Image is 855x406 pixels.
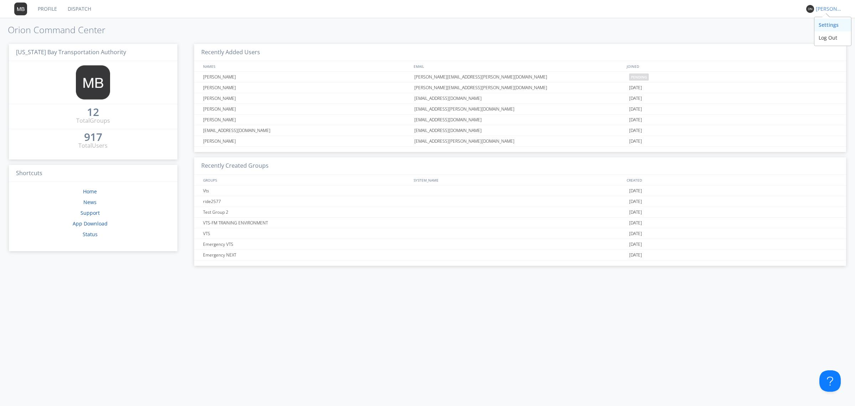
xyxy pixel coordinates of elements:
span: [DATE] [629,125,642,136]
iframe: Toggle Customer Support [819,370,841,392]
h3: Shortcuts [9,165,177,182]
span: [DATE] [629,228,642,239]
span: [DATE] [629,250,642,260]
div: [EMAIL_ADDRESS][DOMAIN_NAME] [413,93,627,103]
a: Vts[DATE] [194,186,846,196]
a: [PERSON_NAME][EMAIL_ADDRESS][DOMAIN_NAME][DATE] [194,115,846,125]
img: 373638.png [76,65,110,100]
div: [EMAIL_ADDRESS][PERSON_NAME][DOMAIN_NAME] [413,136,627,146]
div: NAMES [201,61,410,71]
span: [DATE] [629,136,642,147]
div: [PERSON_NAME][EMAIL_ADDRESS][PERSON_NAME][DOMAIN_NAME] [413,82,627,93]
div: Log Out [814,31,851,44]
div: SYSTEM_NAME [412,175,625,185]
div: [PERSON_NAME] [201,82,413,93]
div: [PERSON_NAME] [201,104,413,114]
a: Emergency NEXT[DATE] [194,250,846,260]
div: ride2577 [201,196,413,207]
span: [DATE] [629,104,642,115]
a: [EMAIL_ADDRESS][DOMAIN_NAME][EMAIL_ADDRESS][DOMAIN_NAME][DATE] [194,125,846,136]
span: [DATE] [629,93,642,104]
div: [PERSON_NAME] [201,72,413,82]
div: Total Groups [76,117,110,125]
a: News [83,199,97,205]
a: [PERSON_NAME][PERSON_NAME][EMAIL_ADDRESS][PERSON_NAME][DOMAIN_NAME][DATE] [194,82,846,93]
a: [PERSON_NAME][EMAIL_ADDRESS][PERSON_NAME][DOMAIN_NAME][DATE] [194,136,846,147]
a: [PERSON_NAME][EMAIL_ADDRESS][DOMAIN_NAME][DATE] [194,93,846,104]
div: [PERSON_NAME] [816,5,843,12]
a: 12 [87,108,99,117]
div: VTS-FM TRAINING ENVIRONMENT [201,218,413,228]
a: [PERSON_NAME][EMAIL_ADDRESS][PERSON_NAME][DOMAIN_NAME][DATE] [194,104,846,115]
img: 373638.png [14,2,27,15]
div: Emergency NEXT [201,250,413,260]
span: [DATE] [629,196,642,207]
a: ride2577[DATE] [194,196,846,207]
div: JOINED [625,61,839,71]
div: Settings [814,19,851,31]
div: [EMAIL_ADDRESS][DOMAIN_NAME] [413,115,627,125]
div: 12 [87,108,99,116]
div: 917 [84,133,102,141]
a: [PERSON_NAME][PERSON_NAME][EMAIL_ADDRESS][PERSON_NAME][DOMAIN_NAME]pending [194,72,846,82]
div: [PERSON_NAME] [201,136,413,146]
img: 373638.png [806,5,814,13]
span: [DATE] [629,239,642,250]
div: Vts [201,186,413,196]
span: [DATE] [629,207,642,218]
div: [PERSON_NAME] [201,115,413,125]
h3: Recently Added Users [194,44,846,61]
a: Status [83,231,98,238]
h3: Recently Created Groups [194,157,846,175]
a: Home [83,188,97,195]
div: Test Group 2 [201,207,413,217]
a: 917 [84,133,102,142]
div: Emergency VTS [201,239,413,249]
a: Emergency VTS[DATE] [194,239,846,250]
div: GROUPS [201,175,410,185]
div: CREATED [625,175,839,185]
span: [US_STATE] Bay Transportation Authority [16,48,126,56]
div: [PERSON_NAME] [201,93,413,103]
span: [DATE] [629,218,642,228]
a: App Download [73,220,108,227]
div: [EMAIL_ADDRESS][DOMAIN_NAME] [201,125,413,136]
span: [DATE] [629,82,642,93]
span: pending [629,73,649,81]
a: VTS-FM TRAINING ENVIRONMENT[DATE] [194,218,846,228]
a: Support [81,209,100,216]
a: VTS[DATE] [194,228,846,239]
div: Total Users [78,142,108,150]
div: VTS [201,228,413,239]
div: [EMAIL_ADDRESS][PERSON_NAME][DOMAIN_NAME] [413,104,627,114]
div: [PERSON_NAME][EMAIL_ADDRESS][PERSON_NAME][DOMAIN_NAME] [413,72,627,82]
span: [DATE] [629,115,642,125]
span: [DATE] [629,186,642,196]
a: Test Group 2[DATE] [194,207,846,218]
div: [EMAIL_ADDRESS][DOMAIN_NAME] [413,125,627,136]
div: EMAIL [412,61,625,71]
